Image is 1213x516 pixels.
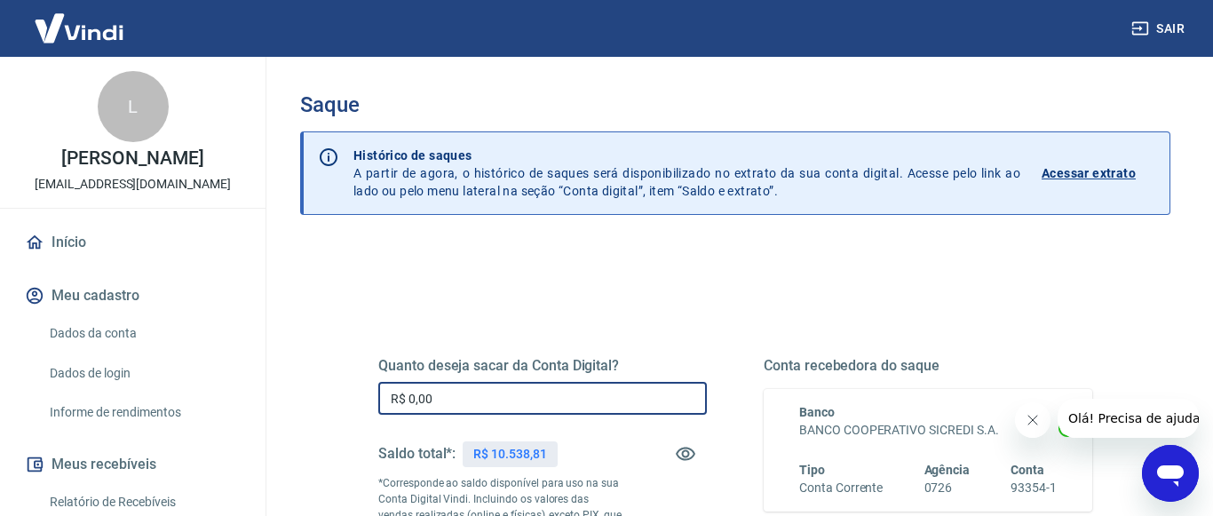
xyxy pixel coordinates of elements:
[1142,445,1199,502] iframe: Botão para abrir a janela de mensagens
[378,445,456,463] h5: Saldo total*:
[353,147,1020,200] p: A partir de agora, o histórico de saques será disponibilizado no extrato da sua conta digital. Ac...
[21,276,244,315] button: Meu cadastro
[21,223,244,262] a: Início
[35,175,231,194] p: [EMAIL_ADDRESS][DOMAIN_NAME]
[1011,463,1044,477] span: Conta
[1042,147,1155,200] a: Acessar extrato
[98,71,169,142] div: L
[1011,479,1057,497] h6: 93354-1
[11,12,149,27] span: Olá! Precisa de ajuda?
[1128,12,1192,45] button: Sair
[924,463,971,477] span: Agência
[799,421,1057,440] h6: BANCO COOPERATIVO SICREDI S.A.
[1042,164,1136,182] p: Acessar extrato
[61,149,203,168] p: [PERSON_NAME]
[353,147,1020,164] p: Histórico de saques
[799,405,835,419] span: Banco
[43,394,244,431] a: Informe de rendimentos
[1015,402,1050,438] iframe: Fechar mensagem
[799,463,825,477] span: Tipo
[924,479,971,497] h6: 0726
[43,355,244,392] a: Dados de login
[473,445,546,464] p: R$ 10.538,81
[764,357,1092,375] h5: Conta recebedora do saque
[378,357,707,375] h5: Quanto deseja sacar da Conta Digital?
[799,479,883,497] h6: Conta Corrente
[43,315,244,352] a: Dados da conta
[1058,399,1199,438] iframe: Mensagem da empresa
[21,1,137,55] img: Vindi
[300,92,1170,117] h3: Saque
[21,445,244,484] button: Meus recebíveis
